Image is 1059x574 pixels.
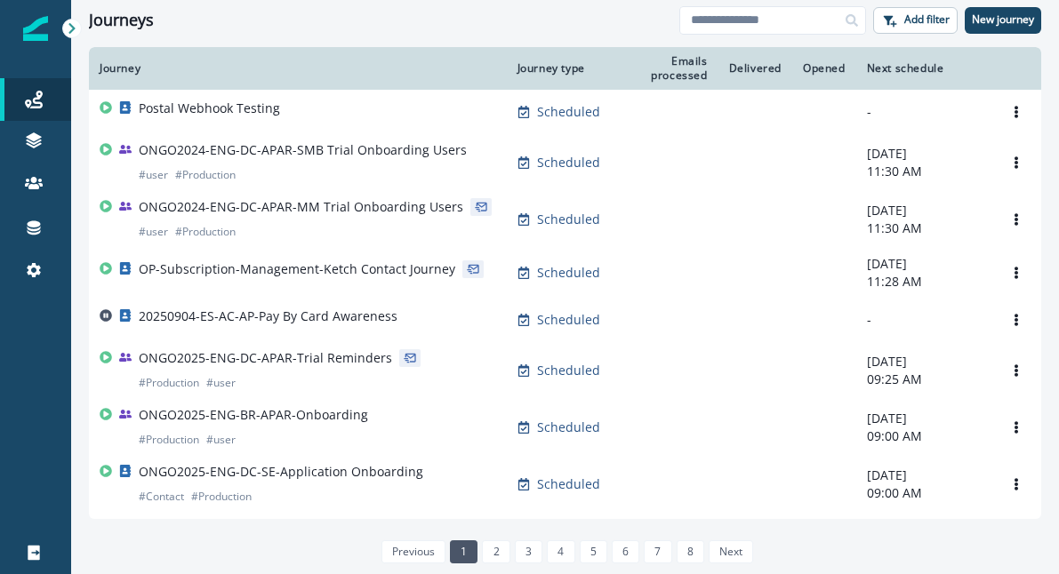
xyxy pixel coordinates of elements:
[89,298,1041,342] a: 20250904-ES-AC-AP-Pay By Card AwarenessScheduled--Options
[547,540,574,563] a: Page 4
[1002,99,1031,125] button: Options
[139,488,184,506] p: # Contact
[867,103,981,121] p: -
[622,54,707,83] div: Emails processed
[89,248,1041,298] a: OP-Subscription-Management-Ketch Contact JourneyScheduled-[DATE]11:28 AMOptions
[1002,307,1031,333] button: Options
[867,427,981,445] p: 09:00 AM
[23,16,48,41] img: Inflection
[89,342,1041,399] a: ONGO2025-ENG-DC-APAR-Trial Reminders#Production#userScheduled-[DATE]09:25 AMOptions
[867,311,981,329] p: -
[139,431,199,449] p: # Production
[867,353,981,371] p: [DATE]
[677,540,704,563] a: Page 8
[139,260,455,278] p: OP-Subscription-Management-Ketch Contact Journey
[139,141,467,159] p: ONGO2024-ENG-DC-APAR-SMB Trial Onboarding Users
[139,100,280,117] p: Postal Webhook Testing
[867,61,981,76] div: Next schedule
[867,145,981,163] p: [DATE]
[580,540,607,563] a: Page 5
[1002,471,1031,498] button: Options
[1002,259,1031,286] button: Options
[139,223,168,241] p: # user
[537,154,600,171] p: Scheduled
[537,311,600,329] p: Scheduled
[515,540,542,563] a: Page 3
[89,134,1041,191] a: ONGO2024-ENG-DC-APAR-SMB Trial Onboarding Users#user#ProductionScheduled-[DATE]11:30 AMOptions
[89,513,1041,570] a: ONGO2025-ENG-DC-APAR-Trial Winback#user#ProductionScheduled-[DATE]08:25 AMOptions
[537,475,600,493] p: Scheduled
[729,61,782,76] div: Delivered
[139,349,392,367] p: ONGO2025-ENG-DC-APAR-Trial Reminders
[377,540,754,563] ul: Pagination
[175,223,236,241] p: # Production
[873,7,958,34] button: Add filter
[89,90,1041,134] a: Postal Webhook TestingScheduled--Options
[206,431,236,449] p: # user
[537,264,600,282] p: Scheduled
[867,466,981,484] p: [DATE]
[867,371,981,388] p: 09:25 AM
[709,540,753,563] a: Next page
[100,61,496,76] div: Journey
[1002,357,1031,384] button: Options
[537,419,600,436] p: Scheduled
[450,540,477,563] a: Page 1 is your current page
[482,540,509,563] a: Page 2
[139,406,368,424] p: ONGO2025-ENG-BR-APAR-Onboarding
[89,399,1041,456] a: ONGO2025-ENG-BR-APAR-Onboarding#Production#userScheduled-[DATE]09:00 AMOptions
[89,11,154,30] h1: Journeys
[965,7,1041,34] button: New journey
[904,13,950,26] p: Add filter
[537,362,600,379] p: Scheduled
[89,191,1041,248] a: ONGO2024-ENG-DC-APAR-MM Trial Onboarding Users#user#ProductionScheduled-[DATE]11:30 AMOptions
[867,273,981,291] p: 11:28 AM
[867,410,981,427] p: [DATE]
[1002,149,1031,176] button: Options
[867,163,981,180] p: 11:30 AM
[139,463,423,481] p: ONGO2025-ENG-DC-SE-Application Onboarding
[537,103,600,121] p: Scheduled
[972,13,1034,26] p: New journey
[867,255,981,273] p: [DATE]
[139,307,397,325] p: 20250904-ES-AC-AP-Pay By Card Awareness
[803,61,846,76] div: Opened
[612,540,639,563] a: Page 6
[175,166,236,184] p: # Production
[517,61,602,76] div: Journey type
[89,456,1041,513] a: ONGO2025-ENG-DC-SE-Application Onboarding#Contact#ProductionScheduled-[DATE]09:00 AMOptions
[139,166,168,184] p: # user
[644,540,671,563] a: Page 7
[867,202,981,219] p: [DATE]
[1002,414,1031,441] button: Options
[537,211,600,228] p: Scheduled
[139,374,199,392] p: # Production
[867,219,981,237] p: 11:30 AM
[191,488,252,506] p: # Production
[206,374,236,392] p: # user
[1002,206,1031,233] button: Options
[867,484,981,502] p: 09:00 AM
[139,198,463,216] p: ONGO2024-ENG-DC-APAR-MM Trial Onboarding Users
